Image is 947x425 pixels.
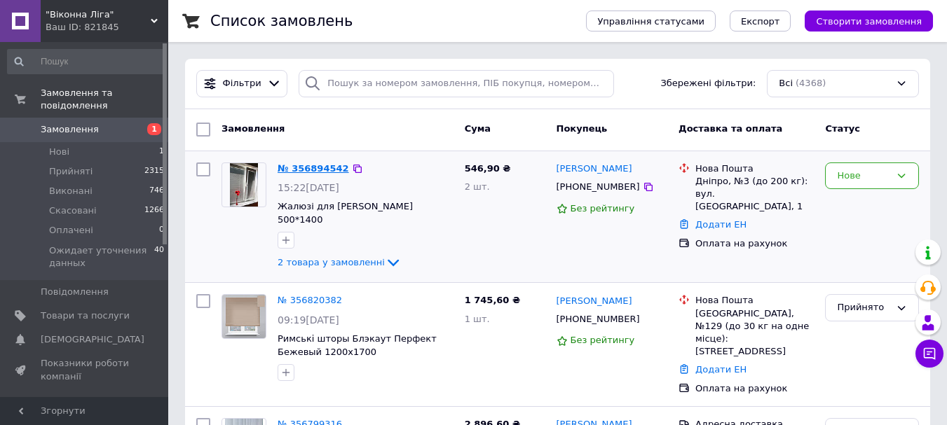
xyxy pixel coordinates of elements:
span: Без рейтингу [571,335,635,345]
span: Товари та послуги [41,309,130,322]
a: № 356820382 [278,295,342,305]
div: Нова Пошта [695,162,814,175]
span: Cума [465,123,491,134]
span: 546,90 ₴ [465,163,511,174]
span: Експорт [741,16,780,27]
span: 1266 [144,204,164,217]
span: 1 [159,146,164,158]
span: 2315 [144,165,164,178]
input: Пошук за номером замовлення, ПІБ покупця, номером телефону, Email, номером накладної [299,70,613,97]
span: Збережені фільтри: [660,77,756,90]
div: Прийнято [837,300,890,315]
span: (4368) [796,78,826,88]
span: Панель управління [41,394,130,419]
span: Доставка та оплата [679,123,782,134]
a: Додати ЕН [695,364,747,375]
span: 0 [159,224,164,237]
button: Створити замовлення [805,11,933,32]
span: 2 товара у замовленні [278,257,385,267]
span: Всі [779,77,793,90]
span: Прийняті [49,165,93,178]
span: Без рейтингу [571,203,635,214]
span: 40 [154,244,164,270]
a: [PERSON_NAME] [557,295,632,308]
div: [PHONE_NUMBER] [554,310,643,328]
div: Ваш ID: 821845 [46,21,168,34]
a: Римськi шторы Блэкаут Перфект Бежевый 1200х1700 [278,333,437,357]
span: Замовлення [222,123,285,134]
span: Покупець [557,123,608,134]
button: Експорт [730,11,791,32]
span: [DEMOGRAPHIC_DATA] [41,333,144,346]
span: 1 745,60 ₴ [465,295,520,305]
img: Фото товару [222,295,266,338]
span: 1 шт. [465,314,490,324]
span: Оплачені [49,224,93,237]
a: Фото товару [222,162,266,207]
a: Жалюзі для [PERSON_NAME] 500*1400 [278,201,413,225]
div: Дніпро, №3 (до 200 кг): вул. [GEOGRAPHIC_DATA], 1 [695,175,814,214]
span: Фільтри [223,77,261,90]
span: Статус [825,123,860,134]
span: 15:22[DATE] [278,182,339,193]
div: Оплата на рахунок [695,237,814,250]
div: Нове [837,169,890,183]
span: Замовлення [41,123,99,136]
img: Фото товару [230,163,257,207]
span: 09:19[DATE] [278,314,339,326]
a: Створити замовлення [791,15,933,26]
div: Оплата на рахунок [695,382,814,395]
span: "Віконна Ліга" [46,8,151,21]
a: Додати ЕН [695,219,747,230]
button: Чат з покупцем [915,340,943,368]
a: Фото товару [222,294,266,339]
a: 2 товара у замовленні [278,257,402,267]
span: Виконані [49,185,93,197]
span: 2 шт. [465,181,490,192]
span: Ожидает уточнения данных [49,244,154,270]
span: 1 [147,123,161,135]
span: Нові [49,146,69,158]
span: Показники роботи компанії [41,357,130,382]
span: Скасовані [49,204,97,217]
span: Повідомлення [41,286,109,298]
span: 746 [149,185,164,197]
input: Пошук [7,49,165,74]
span: Створити замовлення [816,16,922,27]
h1: Список замовлень [210,13,353,29]
span: Управління статусами [597,16,704,27]
span: Замовлення та повідомлення [41,87,168,112]
a: [PERSON_NAME] [557,162,632,176]
div: [PHONE_NUMBER] [554,178,643,196]
div: [GEOGRAPHIC_DATA], №129 (до 30 кг на одне місце): [STREET_ADDRESS] [695,307,814,358]
button: Управління статусами [586,11,716,32]
div: Нова Пошта [695,294,814,307]
a: № 356894542 [278,163,349,174]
